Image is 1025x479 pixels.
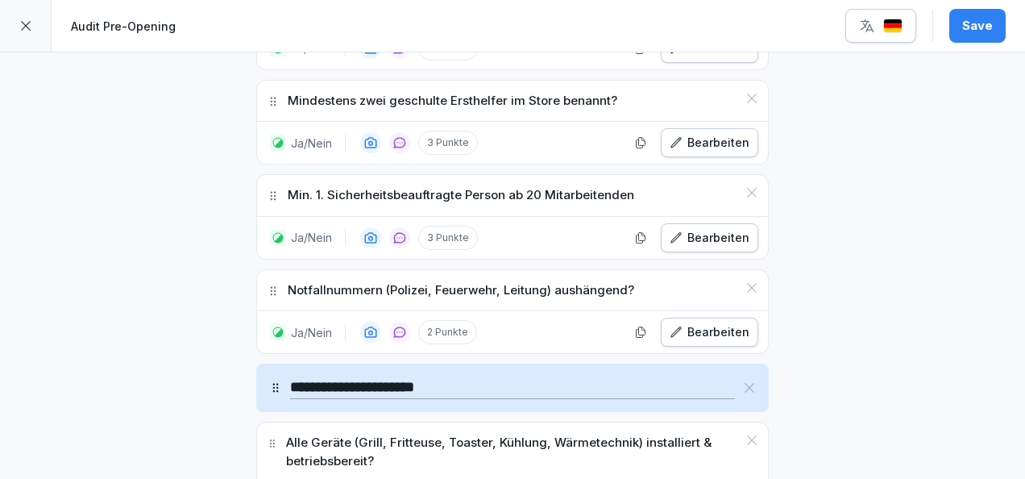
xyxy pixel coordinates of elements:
p: 2 Punkte [418,320,477,344]
p: Ja/Nein [291,135,332,152]
p: Min. 1. Sicherheitsbeauftragte Person ab 20 Mitarbeitenden [288,186,634,205]
div: Bearbeiten [670,229,749,247]
p: 3 Punkte [418,131,478,155]
div: Save [962,17,993,35]
p: Notfallnummern (Polizei, Feuerwehr, Leitung) aushängend? [288,281,634,300]
div: Bearbeiten [670,323,749,341]
button: Save [949,9,1006,43]
button: Bearbeiten [661,318,758,347]
button: Bearbeiten [661,223,758,252]
p: Ja/Nein [291,229,332,246]
p: Ja/Nein [291,324,332,341]
p: 3 Punkte [418,226,478,250]
button: Bearbeiten [661,128,758,157]
p: Alle Geräte (Grill, Fritteuse, Toaster, Kühlung, Wärmetechnik) installiert & betriebsbereit? [286,434,737,470]
p: Audit Pre-Opening [71,18,176,35]
img: de.svg [883,19,903,34]
div: Bearbeiten [670,134,749,152]
p: Mindestens zwei geschulte Ersthelfer im Store benannt? [288,92,617,110]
